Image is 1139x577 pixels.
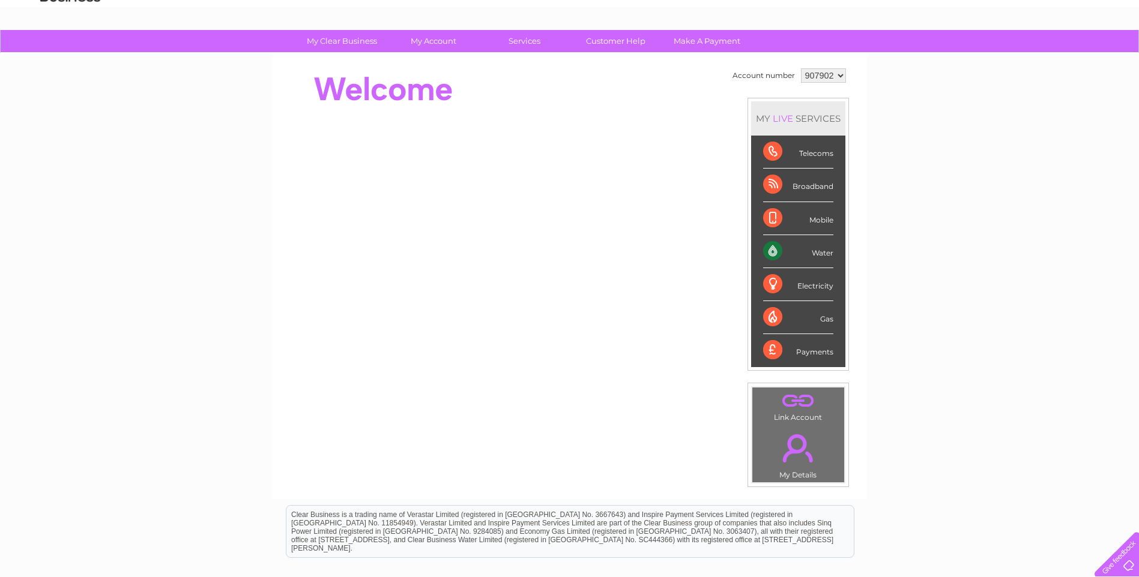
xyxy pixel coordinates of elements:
[763,136,833,169] div: Telecoms
[475,30,574,52] a: Services
[566,30,665,52] a: Customer Help
[730,65,798,86] td: Account number
[755,427,841,469] a: .
[752,424,845,483] td: My Details
[763,334,833,366] div: Payments
[657,30,757,52] a: Make A Payment
[991,51,1027,60] a: Telecoms
[770,113,796,124] div: LIVE
[958,51,984,60] a: Energy
[40,31,101,68] img: logo.png
[292,30,391,52] a: My Clear Business
[286,7,854,58] div: Clear Business is a trading name of Verastar Limited (registered in [GEOGRAPHIC_DATA] No. 3667643...
[763,235,833,268] div: Water
[1059,51,1089,60] a: Contact
[763,169,833,202] div: Broadband
[763,268,833,301] div: Electricity
[384,30,483,52] a: My Account
[928,51,950,60] a: Water
[755,390,841,411] a: .
[913,6,995,21] a: 0333 014 3131
[1099,51,1128,60] a: Log out
[751,101,845,136] div: MY SERVICES
[763,301,833,334] div: Gas
[1035,51,1052,60] a: Blog
[752,387,845,425] td: Link Account
[763,202,833,235] div: Mobile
